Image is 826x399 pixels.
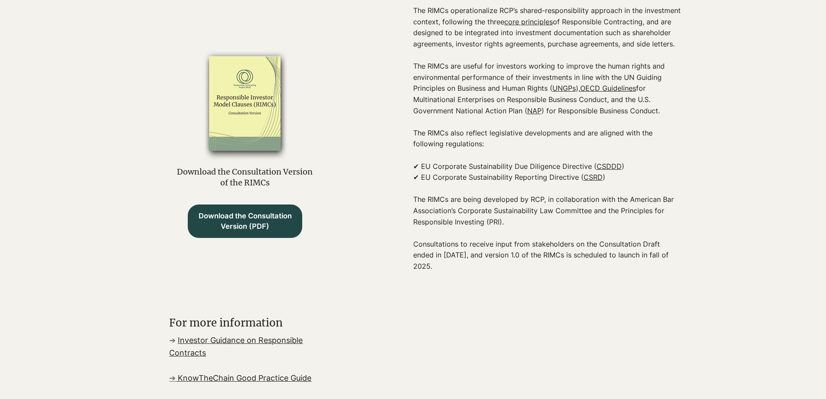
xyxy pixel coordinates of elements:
[169,336,303,357] a: Investor Guidance on Responsible Contracts
[169,336,178,345] a: ➔
[169,316,283,330] span: For more information
[178,373,311,383] span: KnowTheChain Good Practice Guide
[196,211,294,231] span: Download the Consultation Version (PDF)
[413,239,682,272] p: Consultations to receive input from stakeholders on the Consultation Draft ended in [DATE], and v...
[413,128,682,161] p: The RIMCs also reflect legislative developments and are aligned with the following regulations:
[188,204,302,238] a: Download the Consultation Version (PDF)
[413,172,682,183] p: ✔ EU Corporate Sustainability Reporting Directive ( )
[413,183,682,228] p: The RIMCs are being developed by RCP, in collaboration with the American Bar Association’s Corpor...
[413,5,682,49] p: The RIMCs operationalize RCP’s shared-responsibility approach in the investment context, followin...
[413,116,682,128] p: ​
[169,336,176,345] span: ➔
[169,373,176,383] span: ➔
[169,373,311,383] a: ➔KnowTheChain Good Practice Guide
[584,173,603,181] a: CSRD
[183,47,307,161] img: RIMCS_edited.png
[552,84,576,92] a: UNGPs
[413,161,682,172] p: ✔ EU Corporate Sustainability Due Diligence Directive ( )
[597,162,622,171] a: CSDDD
[527,106,542,115] a: NAP
[413,61,682,116] p: The RIMCs are useful for investors working to improve the human rights and environmental performa...
[173,166,317,188] p: Download the Consultation Version of the RIMCs
[504,17,553,26] a: core principles
[580,84,636,92] a: OECD Guidelines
